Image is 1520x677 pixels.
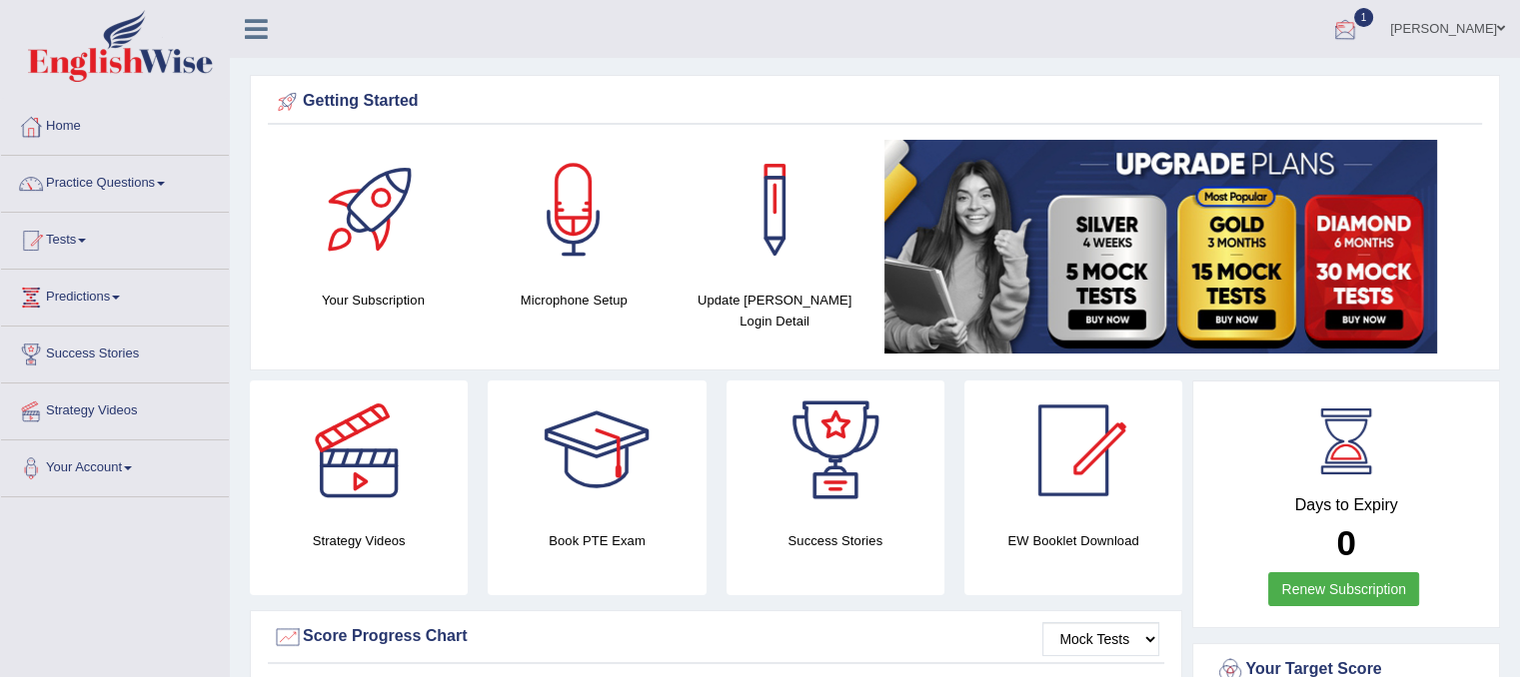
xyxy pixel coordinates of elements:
a: Practice Questions [1,156,229,206]
img: small5.jpg [884,140,1437,353]
h4: Days to Expiry [1215,496,1477,514]
a: Your Account [1,440,229,490]
b: 0 [1336,523,1355,562]
h4: Microphone Setup [484,290,665,311]
h4: Success Stories [727,530,944,551]
a: Success Stories [1,327,229,376]
h4: Your Subscription [283,290,464,311]
a: Strategy Videos [1,383,229,433]
h4: Strategy Videos [250,530,468,551]
span: 1 [1354,8,1374,27]
h4: EW Booklet Download [964,530,1182,551]
a: Predictions [1,270,229,320]
a: Tests [1,213,229,263]
div: Score Progress Chart [273,622,1159,652]
h4: Update [PERSON_NAME] Login Detail [685,290,865,332]
a: Home [1,99,229,149]
a: Renew Subscription [1268,572,1419,606]
h4: Book PTE Exam [488,530,706,551]
div: Getting Started [273,87,1477,117]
